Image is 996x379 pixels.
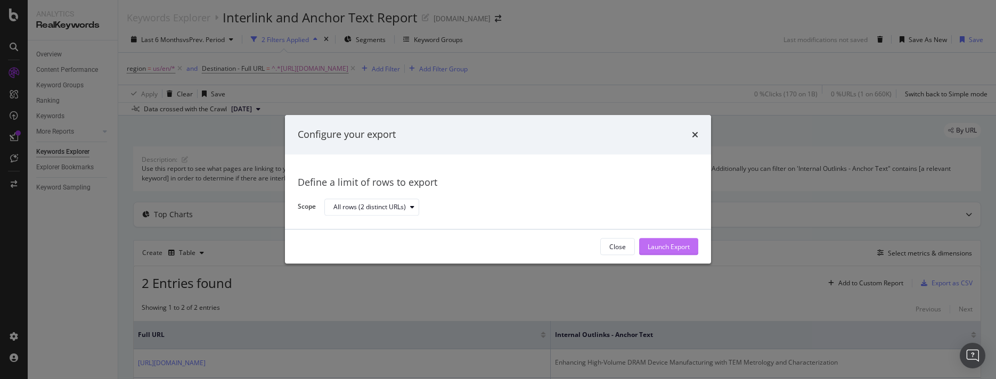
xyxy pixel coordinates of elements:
div: modal [285,115,711,263]
label: Scope [298,202,316,214]
div: times [692,128,698,142]
button: All rows (2 distinct URLs) [324,199,419,216]
div: Open Intercom Messenger [960,343,985,368]
div: Configure your export [298,128,396,142]
div: All rows (2 distinct URLs) [333,204,406,210]
button: Close [600,238,635,256]
div: Close [609,242,626,251]
button: Launch Export [639,238,698,256]
div: Launch Export [648,242,690,251]
div: Define a limit of rows to export [298,176,698,190]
